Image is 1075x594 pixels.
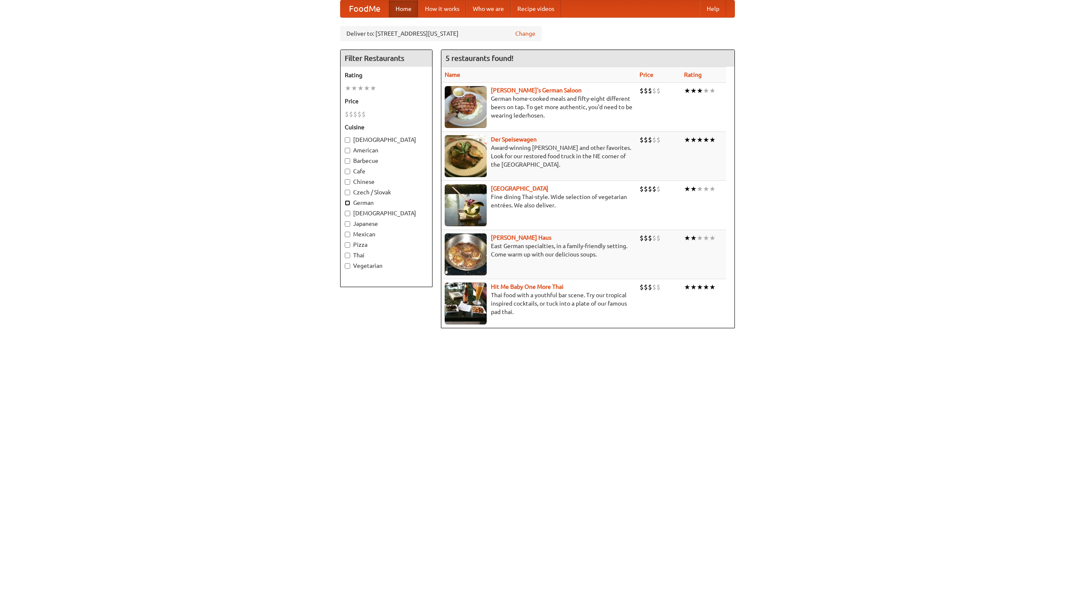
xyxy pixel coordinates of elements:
li: $ [640,283,644,292]
li: $ [648,86,652,95]
li: ★ [703,283,709,292]
li: ★ [684,233,690,243]
p: German home-cooked meals and fifty-eight different beers on tap. To get more authentic, you'd nee... [445,94,633,120]
label: [DEMOGRAPHIC_DATA] [345,209,428,217]
input: German [345,200,350,206]
label: Japanese [345,220,428,228]
p: East German specialties, in a family-friendly setting. Come warm up with our delicious soups. [445,242,633,259]
p: Award-winning [PERSON_NAME] and other favorites. Look for our restored food truck in the NE corne... [445,144,633,169]
li: ★ [370,84,376,93]
li: ★ [709,283,716,292]
a: Price [640,71,653,78]
li: ★ [690,86,697,95]
a: [PERSON_NAME] Haus [491,234,551,241]
a: Recipe videos [511,0,561,17]
li: $ [656,233,661,243]
input: Cafe [345,169,350,174]
li: ★ [703,233,709,243]
img: esthers.jpg [445,86,487,128]
li: ★ [357,84,364,93]
label: Chinese [345,178,428,186]
ng-pluralize: 5 restaurants found! [446,54,514,62]
li: $ [640,233,644,243]
input: Mexican [345,232,350,237]
li: ★ [684,184,690,194]
label: Mexican [345,230,428,238]
label: Vegetarian [345,262,428,270]
label: Cafe [345,167,428,175]
a: Home [389,0,418,17]
input: Thai [345,253,350,258]
img: satay.jpg [445,184,487,226]
input: [DEMOGRAPHIC_DATA] [345,211,350,216]
label: German [345,199,428,207]
li: $ [644,86,648,95]
input: Vegetarian [345,263,350,269]
li: ★ [690,184,697,194]
input: [DEMOGRAPHIC_DATA] [345,137,350,143]
li: ★ [364,84,370,93]
input: Pizza [345,242,350,248]
h5: Cuisine [345,123,428,131]
input: Chinese [345,179,350,185]
p: Thai food with a youthful bar scene. Try our tropical inspired cocktails, or tuck into a plate of... [445,291,633,316]
li: $ [652,233,656,243]
a: How it works [418,0,466,17]
li: $ [652,283,656,292]
li: ★ [697,283,703,292]
li: $ [644,283,648,292]
li: $ [652,184,656,194]
li: ★ [690,135,697,144]
li: ★ [709,135,716,144]
li: $ [644,135,648,144]
a: Der Speisewagen [491,136,537,143]
a: [GEOGRAPHIC_DATA] [491,185,548,192]
li: ★ [351,84,357,93]
input: Japanese [345,221,350,227]
a: Name [445,71,460,78]
a: Who we are [466,0,511,17]
li: $ [648,184,652,194]
li: $ [656,135,661,144]
label: Thai [345,251,428,259]
li: ★ [345,84,351,93]
div: Deliver to: [STREET_ADDRESS][US_STATE] [340,26,542,41]
li: ★ [697,233,703,243]
input: Barbecue [345,158,350,164]
li: $ [345,110,349,119]
img: speisewagen.jpg [445,135,487,177]
li: $ [656,86,661,95]
label: American [345,146,428,154]
label: Czech / Slovak [345,188,428,196]
h5: Rating [345,71,428,79]
a: Hit Me Baby One More Thai [491,283,564,290]
li: ★ [697,135,703,144]
li: $ [644,233,648,243]
li: $ [353,110,357,119]
li: $ [656,184,661,194]
li: $ [362,110,366,119]
li: $ [644,184,648,194]
a: FoodMe [341,0,389,17]
li: ★ [690,233,697,243]
a: [PERSON_NAME]'s German Saloon [491,87,582,94]
a: Rating [684,71,702,78]
li: ★ [697,184,703,194]
li: ★ [703,184,709,194]
li: ★ [690,283,697,292]
input: Czech / Slovak [345,190,350,195]
li: $ [652,86,656,95]
h5: Price [345,97,428,105]
label: Barbecue [345,157,428,165]
li: $ [656,283,661,292]
li: ★ [684,283,690,292]
img: babythai.jpg [445,283,487,324]
li: ★ [709,233,716,243]
li: $ [648,233,652,243]
label: [DEMOGRAPHIC_DATA] [345,136,428,144]
li: $ [652,135,656,144]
